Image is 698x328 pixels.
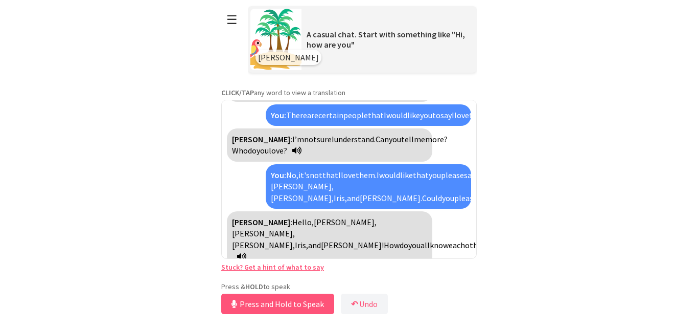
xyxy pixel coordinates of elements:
span: hello [475,170,494,180]
span: like [407,110,420,120]
p: Press & to speak [221,282,477,291]
span: not [310,170,322,180]
div: Click to translate [227,128,432,162]
span: and [308,240,321,250]
span: love? [269,145,287,156]
span: Hello, [292,217,314,227]
span: A casual chat. Start with something like "Hi, how are you" [307,29,465,50]
strong: [PERSON_NAME]: [232,217,292,227]
img: Scenario Image [250,9,301,70]
span: [PERSON_NAME]. [360,193,422,203]
span: all [421,240,430,250]
span: I [338,170,341,180]
strong: You: [271,170,286,180]
span: Could [422,193,442,203]
span: you [257,145,269,156]
span: [PERSON_NAME], [232,228,295,238]
strong: CLICK/TAP [221,88,254,97]
span: to [432,110,440,120]
button: Press and Hold to Speak [221,294,334,314]
span: and [347,193,360,203]
span: say [440,110,452,120]
span: I [452,110,454,120]
span: that [322,170,338,180]
span: certain [318,110,343,120]
span: you [420,110,432,120]
span: know [430,240,449,250]
span: Iris, [295,240,308,250]
span: Iris, [334,193,347,203]
span: There [286,110,307,120]
span: [PERSON_NAME], [271,193,334,203]
span: I’m [292,134,304,144]
strong: You: [271,110,286,120]
span: other? [465,240,488,250]
span: Can [376,134,389,144]
span: do [248,145,257,156]
button: ↶Undo [341,294,388,314]
span: love [341,170,356,180]
span: [PERSON_NAME], [232,240,295,250]
span: would [379,170,400,180]
strong: [PERSON_NAME]: [232,134,292,144]
span: that [368,110,384,120]
p: any word to view a translation [221,88,477,97]
span: understand. [334,134,376,144]
span: you [408,240,421,250]
span: No, [286,170,298,180]
span: say [464,170,475,180]
span: tell [401,134,414,144]
span: please [454,193,477,203]
b: ↶ [351,299,358,309]
span: do [400,240,408,250]
span: like [400,170,413,180]
span: [PERSON_NAME], [271,181,334,191]
span: would [386,110,407,120]
span: people [343,110,368,120]
span: [PERSON_NAME] [258,52,319,62]
button: ☰ [221,7,243,33]
span: that [413,170,429,180]
span: each [449,240,465,250]
span: sure [317,134,332,144]
span: me [414,134,425,144]
span: not [304,134,317,144]
span: Who [232,145,248,156]
span: love [454,110,469,120]
a: Stuck? Get a hint of what to say [221,263,324,272]
span: to. [469,110,479,120]
span: more? [425,134,448,144]
span: them. [356,170,377,180]
span: are [307,110,318,120]
span: [PERSON_NAME], [314,217,377,227]
div: Click to translate [266,104,471,126]
span: How [384,240,400,250]
div: Click to translate [266,164,471,209]
span: I [384,110,386,120]
div: Click to translate [227,211,432,268]
span: it's [298,170,310,180]
span: [PERSON_NAME]! [321,240,384,250]
span: I [332,134,334,144]
span: please [441,170,464,180]
span: I [377,170,379,180]
span: you [442,193,454,203]
span: you [389,134,401,144]
strong: HOLD [245,282,263,291]
span: you [429,170,441,180]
